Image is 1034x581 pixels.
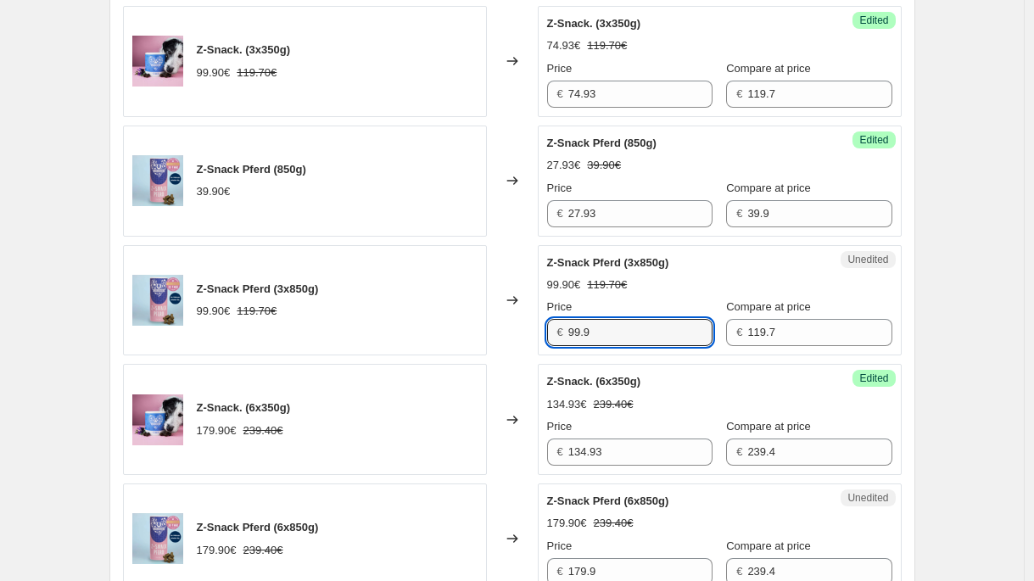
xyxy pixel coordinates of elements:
[859,372,888,385] span: Edited
[736,207,742,220] span: €
[547,37,581,54] div: 74.93€
[594,396,634,413] strike: 239.40€
[726,62,811,75] span: Compare at price
[197,401,291,414] span: Z-Snack. (6x350g)
[197,521,319,534] span: Z-Snack Pferd (6x850g)
[587,157,621,174] strike: 39.90€
[132,275,183,326] img: Z_Snack_Pferd_80x.png
[726,539,811,552] span: Compare at price
[547,277,581,293] div: 99.90€
[547,137,657,149] span: Z-Snack Pferd (850g)
[197,542,237,559] div: 179.90€
[197,163,306,176] span: Z-Snack Pferd (850g)
[547,256,669,269] span: Z-Snack Pferd (3x850g)
[859,133,888,147] span: Edited
[547,62,573,75] span: Price
[197,282,319,295] span: Z-Snack Pferd (3x850g)
[726,182,811,194] span: Compare at price
[132,155,183,206] img: Z_Snack_Pferd_80x.png
[547,539,573,552] span: Price
[557,207,563,220] span: €
[587,37,627,54] strike: 119.70€
[557,87,563,100] span: €
[736,326,742,338] span: €
[243,542,283,559] strike: 239.40€
[847,491,888,505] span: Unedited
[859,14,888,27] span: Edited
[132,394,183,445] img: zsn1_cd3565d1-f686-4c6e-9907-937e9c43bf7b_80x.jpg
[736,445,742,458] span: €
[197,422,237,439] div: 179.90€
[587,277,627,293] strike: 119.70€
[132,513,183,564] img: Z_Snack_Pferd_80x.png
[243,422,283,439] strike: 239.40€
[547,17,641,30] span: Z-Snack. (3x350g)
[557,326,563,338] span: €
[197,303,231,320] div: 99.90€
[547,420,573,433] span: Price
[547,157,581,174] div: 27.93€
[547,300,573,313] span: Price
[736,87,742,100] span: €
[726,300,811,313] span: Compare at price
[726,420,811,433] span: Compare at price
[547,396,587,413] div: 134.93€
[197,183,231,200] div: 39.90€
[237,303,277,320] strike: 119.70€
[547,375,641,388] span: Z-Snack. (6x350g)
[557,565,563,578] span: €
[547,494,669,507] span: Z-Snack Pferd (6x850g)
[132,36,183,87] img: zsn1_cd3565d1-f686-4c6e-9907-937e9c43bf7b_80x.jpg
[594,515,634,532] strike: 239.40€
[847,253,888,266] span: Unedited
[237,64,277,81] strike: 119.70€
[557,445,563,458] span: €
[197,64,231,81] div: 99.90€
[736,565,742,578] span: €
[547,515,587,532] div: 179.90€
[547,182,573,194] span: Price
[197,43,291,56] span: Z-Snack. (3x350g)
